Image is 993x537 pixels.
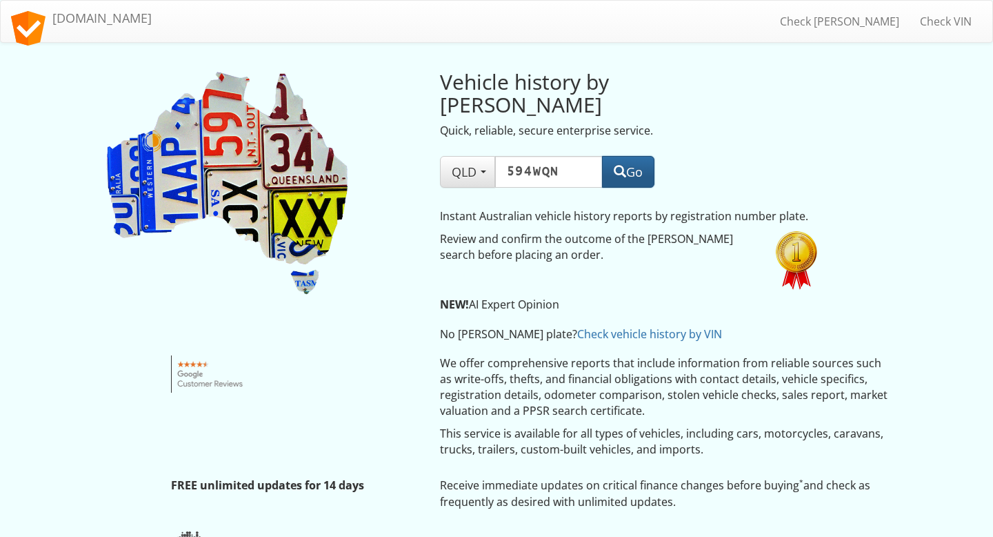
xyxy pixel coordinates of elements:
[495,156,603,188] input: Rego
[577,326,722,342] a: Check vehicle history by VIN
[1,1,162,35] a: [DOMAIN_NAME]
[171,355,250,393] img: Google customer reviews
[440,208,823,224] p: Instant Australian vehicle history reports by registration number plate.
[440,478,890,509] p: Receive immediate updates on critical finance changes before buying and check as frequently as de...
[11,11,46,46] img: logo.svg
[776,231,817,290] img: 1st.png
[440,231,756,263] p: Review and confirm the outcome of the [PERSON_NAME] search before placing an order.
[440,156,495,188] button: QLD
[770,4,910,39] a: Check [PERSON_NAME]
[452,164,483,180] span: QLD
[440,123,756,139] p: Quick, reliable, secure enterprise service.
[440,355,890,418] p: We offer comprehensive reports that include information from reliable sources such as write-offs,...
[440,70,756,116] h2: Vehicle history by [PERSON_NAME]
[910,4,982,39] a: Check VIN
[440,297,823,313] p: AI Expert Opinion
[440,297,469,312] strong: NEW!
[103,70,352,297] img: Rego Check
[440,426,890,458] p: This service is available for all types of vehicles, including cars, motorcycles, caravans, truck...
[602,156,654,188] button: Go
[171,478,364,493] strong: FREE unlimited updates for 14 days
[440,326,823,342] p: No [PERSON_NAME] plate?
